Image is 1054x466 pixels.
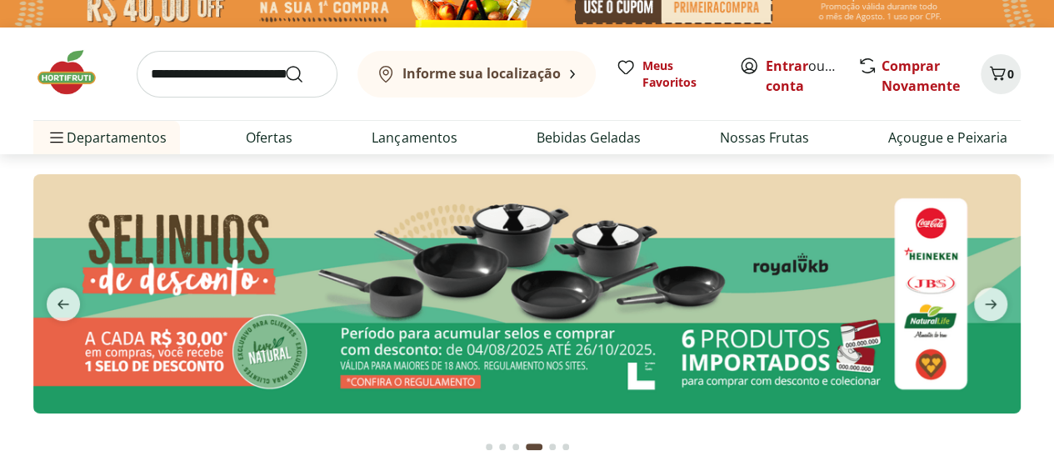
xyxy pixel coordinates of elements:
b: Informe sua localização [402,64,561,83]
a: Lançamentos [372,128,457,148]
a: Açougue e Peixaria [888,128,1007,148]
span: Departamentos [47,118,167,158]
button: Submit Search [284,64,324,84]
button: Informe sua localização [357,51,596,98]
span: Meus Favoritos [642,58,719,91]
span: ou [766,56,840,96]
img: Hortifruti [33,48,117,98]
a: Comprar Novamente [882,57,960,95]
button: Menu [47,118,67,158]
span: 0 [1007,66,1014,82]
a: Nossas Frutas [720,128,809,148]
button: Carrinho [981,54,1021,94]
button: previous [33,288,93,321]
a: Meus Favoritos [616,58,719,91]
button: next [961,288,1021,321]
a: Bebidas Geladas [537,128,641,148]
a: Ofertas [246,128,292,148]
img: selinhos [33,174,1021,413]
a: Entrar [766,57,808,75]
input: search [137,51,337,98]
a: Criar conta [766,57,857,95]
